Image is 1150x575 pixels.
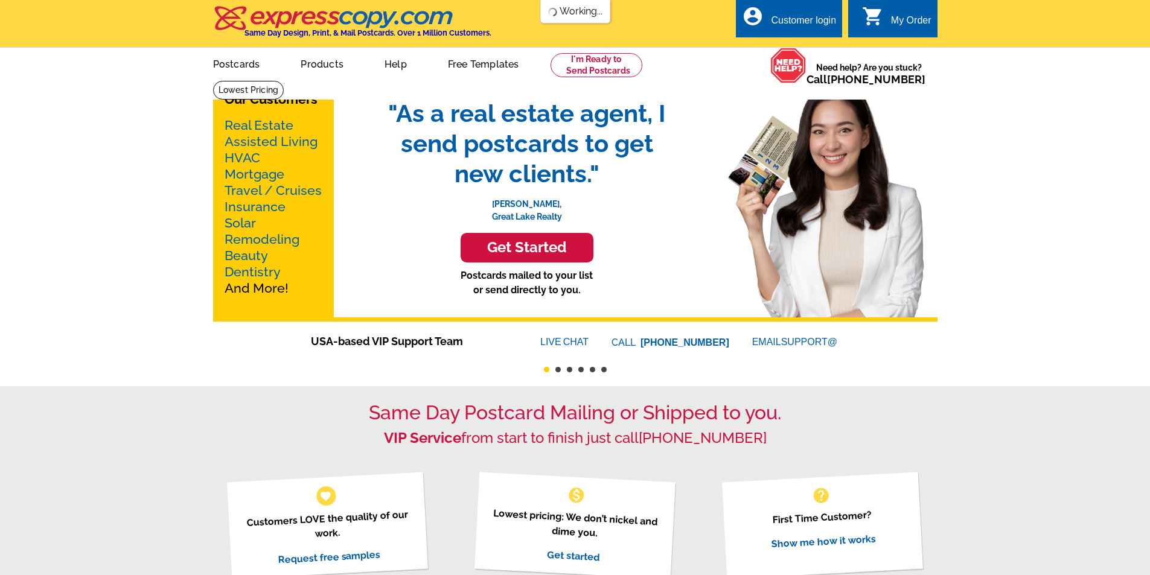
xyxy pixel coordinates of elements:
[194,49,280,77] a: Postcards
[807,62,931,86] span: Need help? Are you stuck?
[384,429,461,446] strong: VIP Service
[278,548,381,565] a: Request free samples
[311,333,504,349] span: USA-based VIP Support Team
[811,486,831,505] span: help
[578,367,584,372] button: 4 of 6
[225,248,268,263] a: Beauty
[490,506,660,544] p: Lowest pricing: We don’t nickel and dime you.
[244,28,491,37] h4: Same Day Design, Print, & Mail Postcards. Over 1 Million Customers.
[567,486,586,505] span: monetization_on
[365,49,426,77] a: Help
[429,49,538,77] a: Free Templates
[376,98,678,189] span: "As a real estate agent, I send postcards to get new clients."
[547,548,600,563] a: Get started
[213,430,938,447] h2: from start to finish just call
[612,335,637,350] font: CALL
[639,429,767,446] a: [PHONE_NUMBER]
[807,73,925,86] span: Call
[225,117,322,296] p: And More!
[225,215,256,230] a: Solar
[781,335,839,349] font: SUPPORT@
[891,15,931,32] div: My Order
[862,13,931,28] a: shopping_cart My Order
[555,367,561,372] button: 2 of 6
[225,134,318,149] a: Assisted Living
[213,401,938,424] h1: Same Day Postcard Mailing or Shipped to you.
[827,73,925,86] a: [PHONE_NUMBER]
[281,49,363,77] a: Products
[567,367,572,372] button: 3 of 6
[737,506,907,529] p: First Time Customer?
[319,489,332,502] span: favorite
[225,167,284,182] a: Mortgage
[752,337,839,347] a: EMAILSUPPORT@
[213,14,491,37] a: Same Day Design, Print, & Mail Postcards. Over 1 Million Customers.
[771,15,836,32] div: Customer login
[771,533,876,550] a: Show me how it works
[590,367,595,372] button: 5 of 6
[540,335,563,349] font: LIVE
[376,233,678,262] a: Get Started
[640,337,729,348] a: [PHONE_NUMBER]
[770,48,807,83] img: help
[225,199,286,214] a: Insurance
[225,118,293,133] a: Real Estate
[225,264,281,279] a: Dentistry
[376,268,678,297] p: Postcards mailed to your list or send directly to you.
[742,13,836,28] a: account_circle Customer login
[225,150,260,165] a: HVAC
[242,507,413,545] p: Customers LOVE the quality of our work.
[742,5,764,27] i: account_circle
[544,367,549,372] button: 1 of 6
[548,7,557,17] img: loading...
[862,5,884,27] i: shopping_cart
[540,337,589,347] a: LIVECHAT
[601,367,607,372] button: 6 of 6
[476,239,578,256] h3: Get Started
[225,232,299,247] a: Remodeling
[225,183,322,198] a: Travel / Cruises
[376,189,678,223] p: [PERSON_NAME], Great Lake Realty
